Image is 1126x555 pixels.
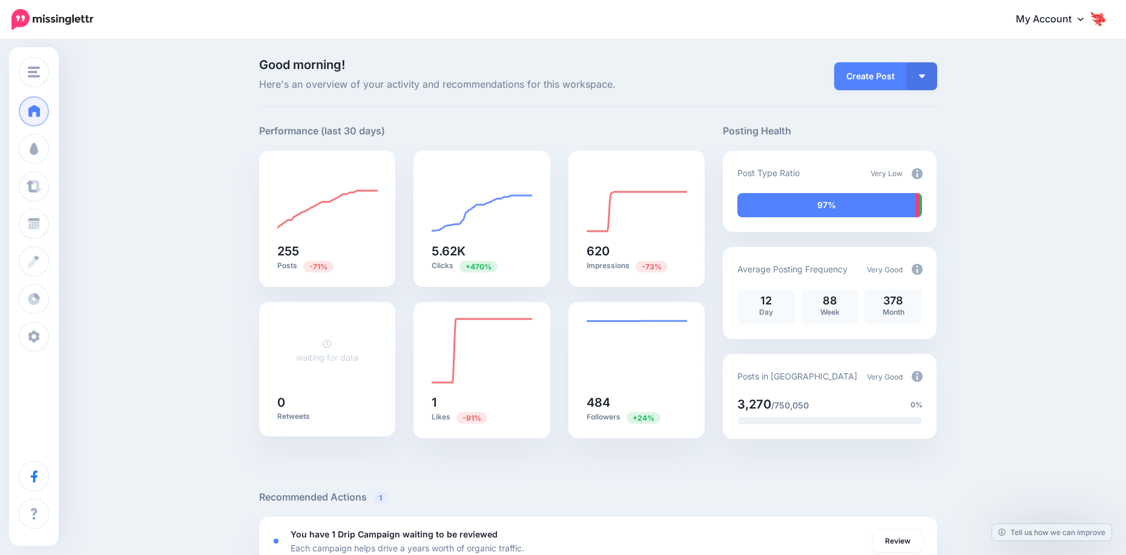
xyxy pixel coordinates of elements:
[737,262,848,276] p: Average Posting Frequency
[627,412,660,424] span: Previous period: 389
[919,193,923,217] div: 2% of your posts in the last 30 days were manually created (i.e. were not from Drip Campaigns or ...
[432,245,532,257] h5: 5.62K
[743,295,789,306] p: 12
[259,490,937,505] h5: Recommended Actions
[277,260,378,272] p: Posts
[912,264,923,275] img: info-circle-grey.png
[259,57,345,72] span: Good morning!
[759,307,773,317] span: Day
[291,541,524,555] p: Each campaign helps drive a years worth of organic traffic.
[1004,5,1108,34] a: My Account
[291,529,498,539] b: You have 1 Drip Campaign waiting to be reviewed
[432,396,532,409] h5: 1
[303,261,334,272] span: Previous period: 875
[723,123,937,139] h5: Posting Health
[259,77,705,93] span: Here's an overview of your activity and recommendations for this workspace.
[916,193,919,217] div: 2% of your posts in the last 30 days have been from Curated content
[771,400,809,410] span: /750,050
[587,412,687,423] p: Followers
[587,245,687,257] h5: 620
[992,524,1111,540] a: Tell us how we can improve
[919,74,925,78] img: arrow-down-white.png
[910,399,923,411] span: 0%
[820,307,840,317] span: Week
[871,295,916,306] p: 378
[459,261,498,272] span: Previous period: 986
[277,412,378,421] p: Retweets
[737,193,916,217] div: 97% of your posts in the last 30 days have been from Drip Campaigns
[737,369,857,383] p: Posts in [GEOGRAPHIC_DATA]
[871,169,903,178] span: Very Low
[883,307,904,317] span: Month
[456,412,487,424] span: Previous period: 11
[587,396,687,409] h5: 484
[737,397,771,412] span: 3,270
[636,261,668,272] span: Previous period: 2.34K
[277,396,378,409] h5: 0
[912,371,923,382] img: info-circle-grey.png
[737,166,800,180] p: Post Type Ratio
[274,539,278,544] div: <div class='status-dot small red margin-right'></div>Error
[277,245,378,257] h5: 255
[12,9,93,30] img: Missinglettr
[807,295,852,306] p: 88
[296,338,358,363] a: waiting for data
[873,530,923,552] a: Review
[834,62,907,90] a: Create Post
[28,67,40,77] img: menu.png
[587,260,687,272] p: Impressions
[432,412,532,423] p: Likes
[867,372,903,381] span: Very Good
[259,123,385,139] h5: Performance (last 30 days)
[432,260,532,272] p: Clicks
[912,168,923,179] img: info-circle-grey.png
[867,265,903,274] span: Very Good
[373,492,388,504] span: 1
